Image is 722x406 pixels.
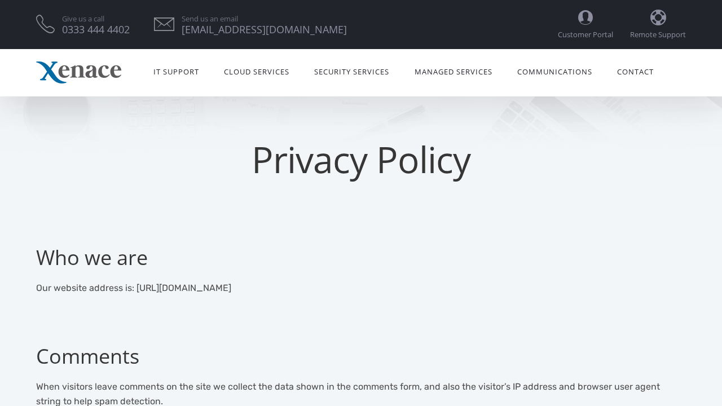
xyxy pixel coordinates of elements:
[36,344,686,368] h2: Comments
[302,53,402,89] a: Security Services
[36,245,686,270] h2: Who we are
[212,53,302,89] a: Cloud Services
[605,53,666,89] a: Contact
[402,53,504,89] a: Managed Services
[36,61,121,83] img: Xenace
[62,15,130,33] a: Give us a call 0333 444 4402
[182,15,347,33] a: Send us an email [EMAIL_ADDRESS][DOMAIN_NAME]
[182,26,347,33] span: [EMAIL_ADDRESS][DOMAIN_NAME]
[505,53,605,89] a: Communications
[199,142,523,178] h1: Privacy Policy
[141,53,212,89] a: IT Support
[36,281,686,295] p: Our website address is: [URL][DOMAIN_NAME]
[62,26,130,33] span: 0333 444 4402
[62,15,130,23] span: Give us a call
[182,15,347,23] span: Send us an email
